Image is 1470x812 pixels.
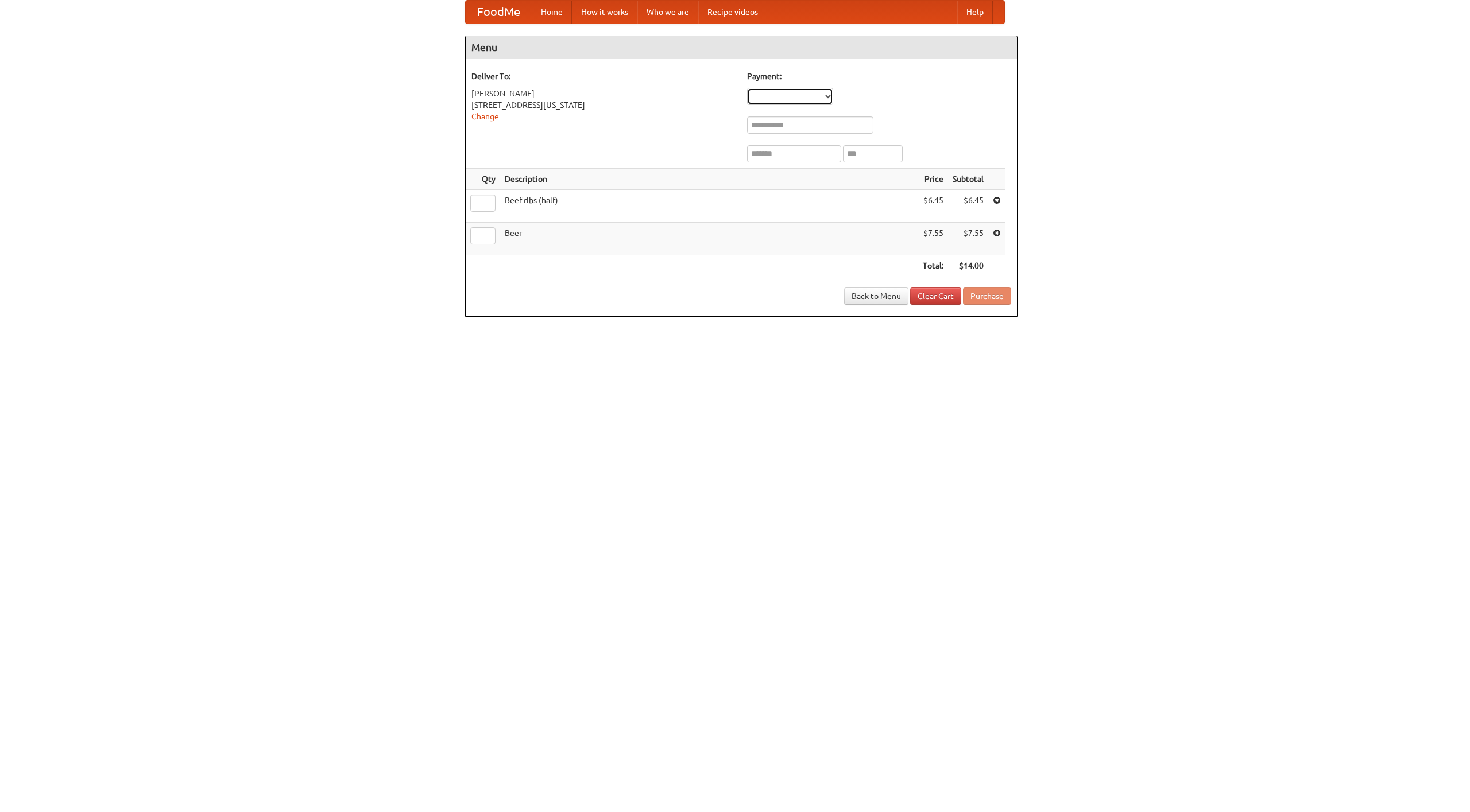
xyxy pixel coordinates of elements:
[471,99,736,111] div: [STREET_ADDRESS][US_STATE]
[471,112,499,121] a: Change
[500,223,918,255] td: Beer
[948,223,988,255] td: $7.55
[637,1,698,24] a: Who we are
[918,255,948,277] th: Total:
[698,1,767,24] a: Recipe videos
[918,223,948,255] td: $7.55
[572,1,637,24] a: How it works
[747,71,1011,82] h5: Payment:
[532,1,572,24] a: Home
[844,287,908,305] a: Back to Menu
[500,190,918,223] td: Beef ribs (half)
[957,1,993,24] a: Help
[963,287,1011,305] button: Purchase
[948,169,988,190] th: Subtotal
[466,169,500,190] th: Qty
[918,169,948,190] th: Price
[918,190,948,223] td: $6.45
[471,71,736,82] h5: Deliver To:
[471,88,736,99] div: [PERSON_NAME]
[910,287,961,305] a: Clear Cart
[500,169,918,190] th: Description
[466,36,1017,59] h4: Menu
[948,190,988,223] td: $6.45
[948,255,988,277] th: $14.00
[466,1,532,24] a: FoodMe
